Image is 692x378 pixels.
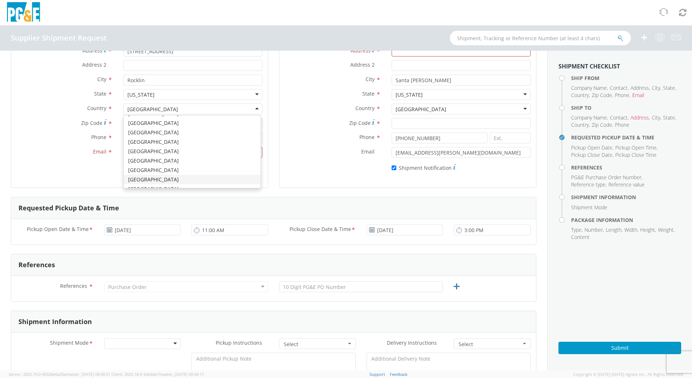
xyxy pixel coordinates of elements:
div: [US_STATE] [396,91,423,98]
label: Shipment Notification [392,163,456,172]
h3: Requested Pickup Date & Time [18,205,119,212]
span: Email [361,148,375,155]
div: [US_STATE] [127,91,155,98]
li: , [571,144,613,151]
span: Shipment Mode [571,204,607,211]
span: State [663,84,675,91]
span: Email [632,92,644,98]
h4: Ship To [571,105,681,110]
span: City [652,84,660,91]
li: , [592,121,613,129]
span: Country [571,92,589,98]
span: master, [DATE] 09:50:51 [66,371,110,377]
span: Company Name [571,84,607,91]
div: [GEOGRAPHIC_DATA] [124,184,260,194]
li: , [571,151,613,159]
span: Zip Code [81,119,102,126]
span: Country [355,105,375,112]
span: City [366,76,375,83]
input: Ext. [490,133,531,143]
li: , [571,114,608,121]
span: Address [630,84,649,91]
h4: References [571,165,681,170]
h4: Shipment Information [571,194,681,200]
div: [GEOGRAPHIC_DATA] [124,175,260,184]
div: [GEOGRAPHIC_DATA] [396,106,446,113]
span: Phone [359,134,375,140]
span: master, [DATE] 09:34:17 [160,371,204,377]
div: [GEOGRAPHIC_DATA] [124,156,260,165]
span: Country [87,105,106,112]
div: [GEOGRAPHIC_DATA] [124,147,260,156]
span: Pickup Open Date & Time [27,226,89,234]
span: Zip Code [592,121,612,128]
li: , [640,226,656,234]
li: , [610,84,629,92]
span: Pickup Close Date & Time [290,226,351,234]
strong: Shipment Checklist [558,62,620,70]
span: Phone [91,134,106,140]
input: Shipment, Tracking or Reference Number (at least 4 chars) [450,31,631,45]
h3: References [18,261,55,269]
span: Weight [658,226,674,233]
span: PG&E Purchase Order Number [571,174,641,181]
span: Height [640,226,655,233]
span: Server: 2025.19.0-49328d0a35e [9,371,110,377]
span: Select [284,341,346,348]
button: Select [279,338,356,349]
span: Shipment Mode [50,339,89,348]
span: State [362,90,375,97]
li: , [615,92,630,99]
a: Support [370,371,385,377]
span: Copyright © [DATE]-[DATE] Agistix Inc., All Rights Reserved [573,371,683,377]
div: [GEOGRAPHIC_DATA] [124,137,260,147]
span: Zip Code [349,119,371,126]
li: , [652,84,661,92]
li: , [630,114,650,121]
li: , [571,181,607,188]
span: State [94,90,106,97]
li: , [630,84,650,92]
div: [GEOGRAPHIC_DATA] [124,128,260,137]
div: [GEOGRAPHIC_DATA] [127,106,178,113]
span: Select [459,341,521,348]
li: , [571,174,642,181]
span: Zip Code [592,92,612,98]
span: Contact [610,114,628,121]
span: City [97,76,106,83]
span: Email [93,148,106,155]
span: State [663,114,675,121]
span: Length [606,226,621,233]
div: [GEOGRAPHIC_DATA] [124,165,260,175]
span: Contact [610,84,628,91]
h4: Ship From [571,75,681,81]
li: , [652,114,661,121]
span: Phone [615,121,629,128]
li: , [585,226,604,234]
li: , [610,114,629,121]
li: , [606,226,623,234]
li: , [663,84,676,92]
li: , [592,92,613,99]
span: Address 2 [82,61,106,68]
span: Company Name [571,114,607,121]
span: Width [624,226,637,233]
span: References [60,282,87,289]
span: Pickup Close Time [615,151,657,158]
li: , [624,226,638,234]
li: , [658,226,675,234]
button: Select [454,338,531,349]
span: Pickup Instructions [216,339,262,346]
div: [GEOGRAPHIC_DATA] [124,118,260,128]
div: Purchase Order [108,283,147,291]
span: Pickup Close Date [571,151,612,158]
li: , [571,121,590,129]
li: , [571,84,608,92]
span: Address [630,114,649,121]
li: , [571,92,590,99]
input: 10 Digit PG&E PO Number [279,281,443,292]
h4: Package Information [571,217,681,223]
span: Pickup Open Date [571,144,612,151]
input: Shipment Notification [392,165,396,170]
h4: Supplier Shipment Request [11,34,107,42]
